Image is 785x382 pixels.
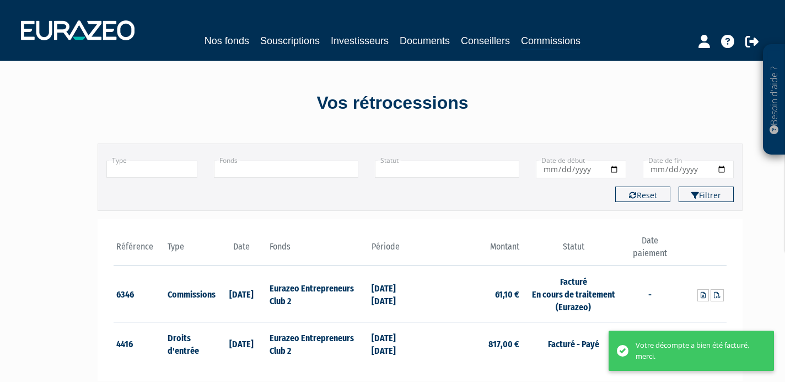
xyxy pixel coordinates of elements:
img: 1732889491-logotype_eurazeo_blanc_rvb.png [21,20,135,40]
th: Fonds [267,235,369,266]
td: [DATE] [625,322,676,365]
td: Facturé En cours de traitement (Eurazeo) [522,266,624,322]
th: Date paiement [625,235,676,266]
td: Eurazeo Entrepreneurs Club 2 [267,266,369,322]
td: [DATE] [216,266,267,322]
a: Nos fonds [205,33,249,49]
div: Votre décompte a bien été facturé, merci. [636,340,757,362]
button: Reset [615,187,670,202]
th: Référence [114,235,165,266]
td: Eurazeo Entrepreneurs Club 2 [267,322,369,365]
td: 4416 [114,322,165,365]
td: [DATE] [DATE] [369,322,420,365]
td: [DATE] [216,322,267,365]
a: Documents [400,33,450,49]
div: Vos rétrocessions [78,91,707,116]
a: Investisseurs [331,33,389,49]
td: 61,10 € [420,266,522,322]
button: Filtrer [679,187,734,202]
td: Facturé - Payé [522,322,624,365]
a: Conseillers [461,33,510,49]
td: - [625,266,676,322]
td: Droits d'entrée [165,322,216,365]
td: 817,00 € [420,322,522,365]
a: Souscriptions [260,33,320,49]
th: Type [165,235,216,266]
th: Date [216,235,267,266]
p: Besoin d'aide ? [768,50,781,150]
th: Période [369,235,420,266]
td: 6346 [114,266,165,322]
td: [DATE] [DATE] [369,266,420,322]
th: Montant [420,235,522,266]
td: Commissions [165,266,216,322]
th: Statut [522,235,624,266]
a: Commissions [521,33,580,50]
